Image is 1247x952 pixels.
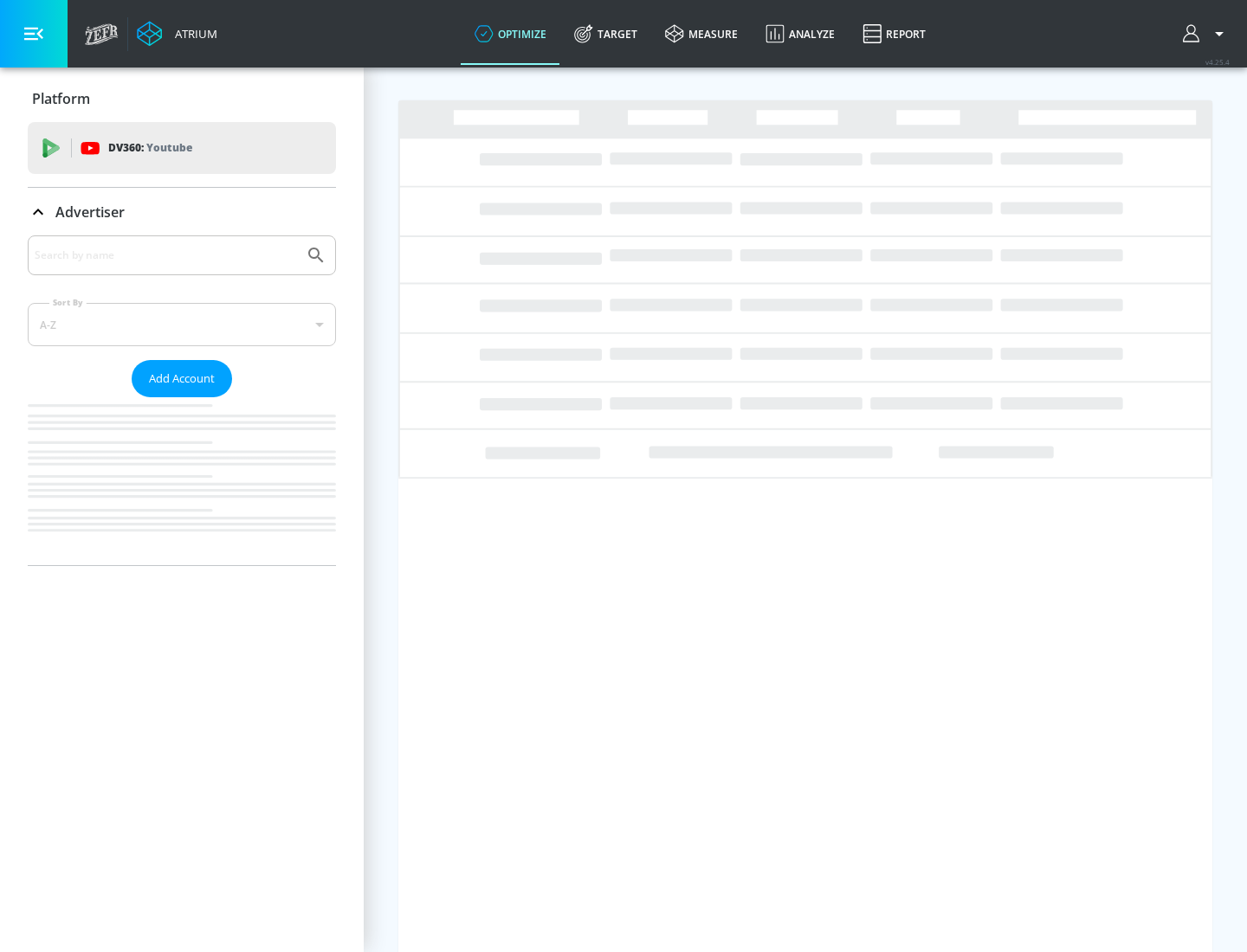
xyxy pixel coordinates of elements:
p: DV360: [108,138,192,158]
p: Youtube [146,138,192,157]
nav: list of Advertiser [28,397,336,565]
button: Add Account [132,360,232,397]
a: measure [651,3,752,65]
a: Analyze [752,3,849,65]
label: Sort By [49,297,87,308]
a: optimize [461,3,560,65]
a: Atrium [137,21,217,47]
div: DV360: Youtube [28,122,336,174]
input: Search by name [35,244,297,267]
div: Advertiser [28,188,336,236]
p: Advertiser [55,203,125,222]
p: Platform [32,89,90,108]
a: Target [560,3,651,65]
span: Add Account [149,369,215,389]
a: Report [849,3,940,65]
div: A-Z [28,303,336,346]
div: Advertiser [28,235,336,565]
div: Atrium [168,26,217,42]
div: Platform [28,74,336,123]
span: v 4.25.4 [1205,57,1230,67]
